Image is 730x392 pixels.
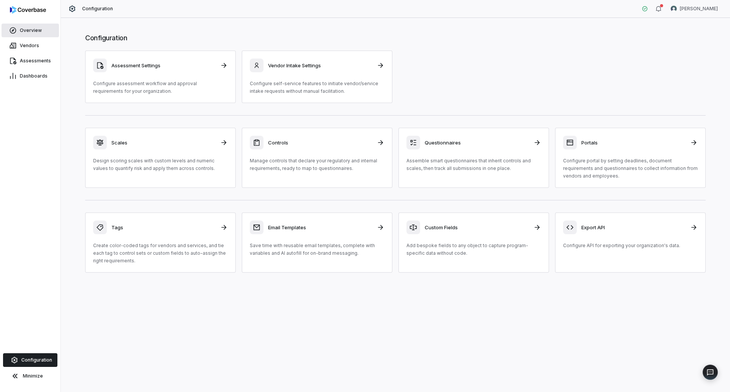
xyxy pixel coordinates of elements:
a: Configuration [3,353,57,367]
a: Email TemplatesSave time with reusable email templates, complete with variables and AI autofill f... [242,213,392,273]
p: Configure API for exporting your organization's data. [563,242,698,249]
p: Configure assessment workflow and approval requirements for your organization. [93,80,228,95]
p: Configure self-service features to initiate vendor/service intake requests without manual facilit... [250,80,384,95]
h1: Configuration [85,33,706,43]
h3: Assessment Settings [111,62,216,69]
h3: Vendor Intake Settings [268,62,372,69]
span: Overview [20,27,42,33]
a: PortalsConfigure portal by setting deadlines, document requirements and questionnaires to collect... [555,128,706,188]
a: Dashboards [2,69,59,83]
p: Configure portal by setting deadlines, document requirements and questionnaires to collect inform... [563,157,698,180]
a: ScalesDesign scoring scales with custom levels and numeric values to quantify risk and apply them... [85,128,236,188]
p: Create color-coded tags for vendors and services, and tie each tag to control sets or custom fiel... [93,242,228,265]
a: ControlsManage controls that declare your regulatory and internal requirements, ready to map to q... [242,128,392,188]
a: Vendors [2,39,59,52]
h3: Email Templates [268,224,372,231]
a: Vendor Intake SettingsConfigure self-service features to initiate vendor/service intake requests ... [242,51,392,103]
p: Manage controls that declare your regulatory and internal requirements, ready to map to questionn... [250,157,384,172]
h3: Portals [581,139,686,146]
a: TagsCreate color-coded tags for vendors and services, and tie each tag to control sets or custom ... [85,213,236,273]
p: Assemble smart questionnaires that inherit controls and scales, then track all submissions in one... [406,157,541,172]
span: Minimize [23,373,43,379]
h3: Controls [268,139,372,146]
span: Dashboards [20,73,48,79]
span: [PERSON_NAME] [680,6,718,12]
h3: Questionnaires [425,139,529,146]
p: Add bespoke fields to any object to capture program-specific data without code. [406,242,541,257]
img: Nic Weilbacher avatar [671,6,677,12]
span: Vendors [20,43,39,49]
a: Custom FieldsAdd bespoke fields to any object to capture program-specific data without code. [398,213,549,273]
span: Assessments [20,58,51,64]
a: QuestionnairesAssemble smart questionnaires that inherit controls and scales, then track all subm... [398,128,549,188]
a: Assessment SettingsConfigure assessment workflow and approval requirements for your organization. [85,51,236,103]
img: logo-D7KZi-bG.svg [10,6,46,14]
h3: Export API [581,224,686,231]
a: Overview [2,24,59,37]
a: Export APIConfigure API for exporting your organization's data. [555,213,706,273]
p: Design scoring scales with custom levels and numeric values to quantify risk and apply them acros... [93,157,228,172]
p: Save time with reusable email templates, complete with variables and AI autofill for on-brand mes... [250,242,384,257]
h3: Scales [111,139,216,146]
a: Assessments [2,54,59,68]
h3: Custom Fields [425,224,529,231]
span: Configuration [21,357,52,363]
button: Minimize [3,368,57,384]
span: Configuration [82,6,113,12]
h3: Tags [111,224,216,231]
button: Nic Weilbacher avatar[PERSON_NAME] [666,3,722,14]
